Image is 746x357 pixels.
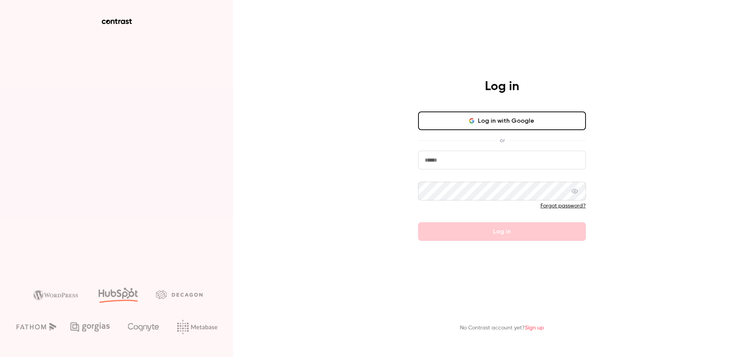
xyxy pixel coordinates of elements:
[525,325,544,331] a: Sign up
[540,203,586,209] a: Forgot password?
[418,111,586,130] button: Log in with Google
[496,136,509,145] span: or
[485,79,519,94] h4: Log in
[156,290,202,299] img: decagon
[460,324,544,332] p: No Contrast account yet?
